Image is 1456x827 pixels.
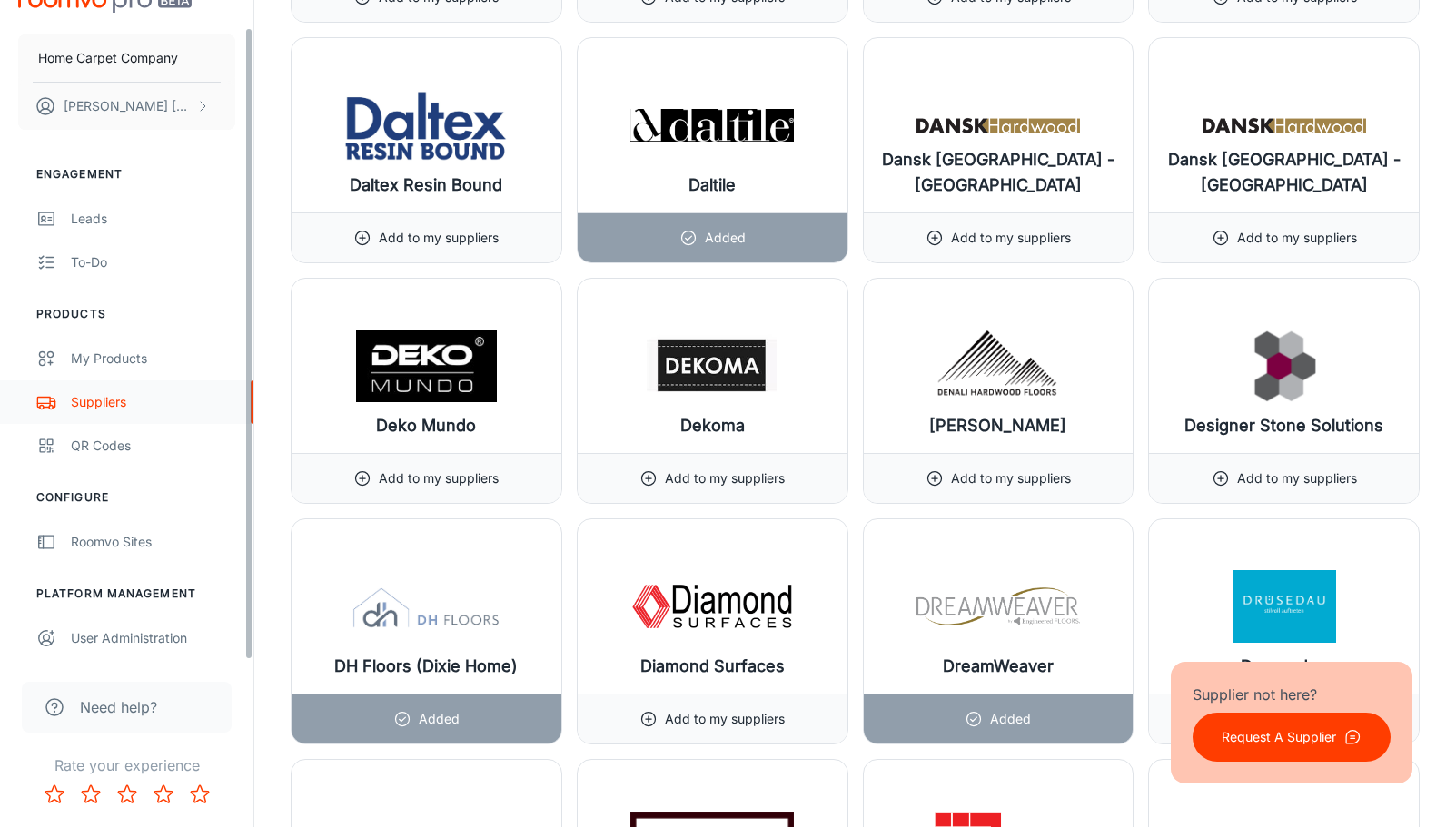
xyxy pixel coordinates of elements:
[1203,570,1366,643] img: Druesedau
[665,709,785,729] p: Add to my suppliers
[182,776,218,812] button: Rate 5 star
[71,532,235,552] div: Roomvo Sites
[71,628,235,648] div: User Administration
[109,776,145,812] button: Rate 3 star
[1193,684,1391,705] p: Supplier not here?
[951,228,1071,248] p: Add to my suppliers
[1193,713,1391,762] button: Request A Supplier
[688,172,736,198] h6: Daltile
[71,252,235,272] div: To-do
[1241,654,1327,679] h6: Druesedau
[71,392,235,412] div: Suppliers
[344,89,508,162] img: Daltex Resin Bound
[15,754,239,776] p: Rate your experience
[1222,727,1336,747] p: Request A Supplier
[64,96,192,116] p: [PERSON_NAME] [PERSON_NAME]
[640,654,785,679] h6: Diamond Surfaces
[71,349,235,369] div: My Products
[73,776,109,812] button: Rate 2 star
[990,709,1031,729] p: Added
[344,570,508,643] img: DH Floors (Dixie Home)
[630,330,794,402] img: Dekoma
[80,696,157,718] span: Need help?
[943,654,1054,679] h6: DreamWeaver
[705,228,746,248] p: Added
[1237,228,1357,248] p: Add to my suppliers
[916,570,1080,643] img: DreamWeaver
[1184,413,1383,438] h6: Designer Stone Solutions
[18,34,235,82] button: Home Carpet Company
[376,413,476,438] h6: Deko Mundo
[419,709,460,729] p: Added
[36,776,73,812] button: Rate 1 star
[1203,330,1366,402] img: Designer Stone Solutions
[680,413,745,438] h6: Dekoma
[38,48,178,68] p: Home Carpet Company
[951,468,1071,488] p: Add to my suppliers
[929,413,1066,438] h6: [PERSON_NAME]
[344,330,508,402] img: Deko Mundo
[1203,89,1366,162] img: Dansk Hardwood - USA
[350,172,502,198] h6: Daltex Resin Bound
[334,654,518,679] h6: DH Floors (Dixie Home)
[916,89,1080,162] img: Dansk Hardwood - Canada
[878,147,1119,198] h6: Dansk [GEOGRAPHIC_DATA] - [GEOGRAPHIC_DATA]
[916,330,1080,402] img: Denali Hardwood
[630,570,794,643] img: Diamond Surfaces
[1237,468,1357,488] p: Add to my suppliers
[1164,147,1404,198] h6: Dansk [GEOGRAPHIC_DATA] - [GEOGRAPHIC_DATA]
[18,83,235,130] button: [PERSON_NAME] [PERSON_NAME]
[665,468,785,488] p: Add to my suppliers
[71,209,235,229] div: Leads
[630,89,794,162] img: Daltile
[379,468,499,488] p: Add to my suppliers
[145,776,182,812] button: Rate 4 star
[379,228,499,248] p: Add to my suppliers
[71,436,235,456] div: QR Codes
